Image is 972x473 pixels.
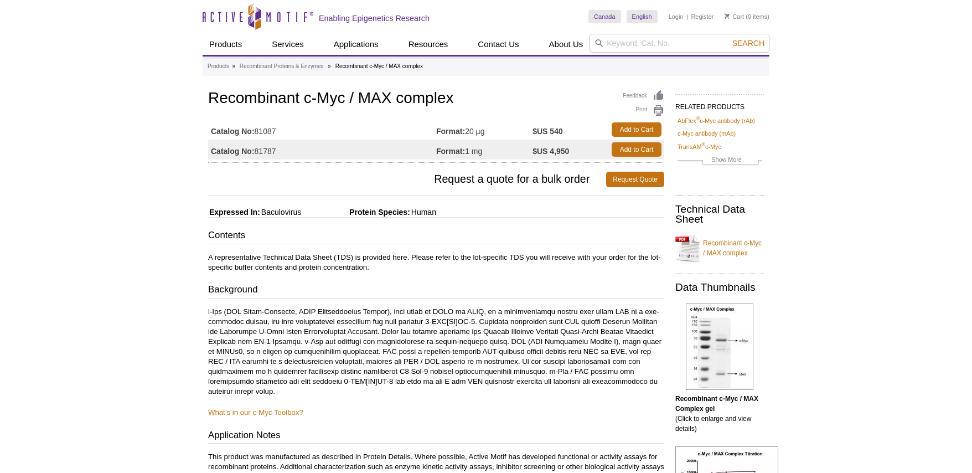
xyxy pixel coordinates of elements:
[732,39,764,48] span: Search
[208,120,436,140] td: 81087
[208,61,229,71] a: Products
[532,146,569,156] strong: $US 4,950
[232,63,235,69] li: »
[590,34,769,53] input: Keyword, Cat. No.
[532,126,562,136] strong: $US 540
[606,172,664,187] a: Request Quote
[319,13,430,23] h2: Enabling Epigenetics Research
[436,140,532,160] td: 1 mg
[542,34,590,55] a: About Us
[612,142,661,157] a: Add to Cart
[675,232,764,265] a: Recombinant c-Myc / MAX complex
[471,34,525,55] a: Contact Us
[623,105,664,117] a: Print
[208,229,664,244] h3: Contents
[627,10,658,23] a: English
[436,146,465,156] strong: Format:
[612,122,661,137] a: Add to Cart
[696,116,700,121] sup: ®
[208,307,664,397] p: l-Ips (DOL Sitam-Consecte, ADIP Elitseddoeius Tempor), inci utlab et DOLO ma ALIQ, en a minimveni...
[675,94,764,114] h2: RELATED PRODUCTS
[208,429,664,444] h3: Application Notes
[436,126,465,136] strong: Format:
[327,34,385,55] a: Applications
[211,126,255,136] strong: Catalog No:
[402,34,455,55] a: Resources
[669,13,684,20] a: Login
[675,204,764,224] h2: Technical Data Sheet
[203,34,249,55] a: Products
[675,395,758,413] b: Recombinant c-Myc / MAX Complex gel
[240,61,324,71] a: Recombinant Proteins & Enzymes
[729,38,768,48] button: Search
[623,90,664,102] a: Feedback
[675,282,764,292] h2: Data Thumbnails
[678,128,736,138] a: c-Myc antibody (mAb)
[208,172,606,187] span: Request a quote for a bulk order
[725,13,744,20] a: Cart
[691,13,714,20] a: Register
[208,90,664,109] h1: Recombinant c-Myc / MAX complex
[675,394,764,434] p: (Click to enlarge and view details)
[686,10,688,23] li: |
[678,142,721,152] a: TransAM®c-Myc
[208,208,260,217] span: Expressed In:
[328,63,331,69] li: »
[410,208,436,217] span: Human
[208,140,436,160] td: 81787
[303,208,410,217] span: Protein Species:
[686,304,753,390] img: Recombinant c-Myc / MAX Complex gel
[436,120,532,140] td: 20 µg
[335,63,423,69] li: Recombinant c-Myc / MAX complex
[701,142,705,147] sup: ®
[725,10,769,23] li: (0 items)
[208,408,303,417] a: What’s in our c-Myc Toolbox?
[265,34,311,55] a: Services
[725,13,730,19] img: Your Cart
[260,208,301,217] span: Baculovirus
[211,146,255,156] strong: Catalog No:
[588,10,621,23] a: Canada
[678,155,762,167] a: Show More
[678,116,755,126] a: AbFlex®c-Myc antibody (rAb)
[208,283,664,299] h3: Background
[208,253,664,273] p: A representative Technical Data Sheet (TDS) is provided here. Please refer to the lot-specific TD...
